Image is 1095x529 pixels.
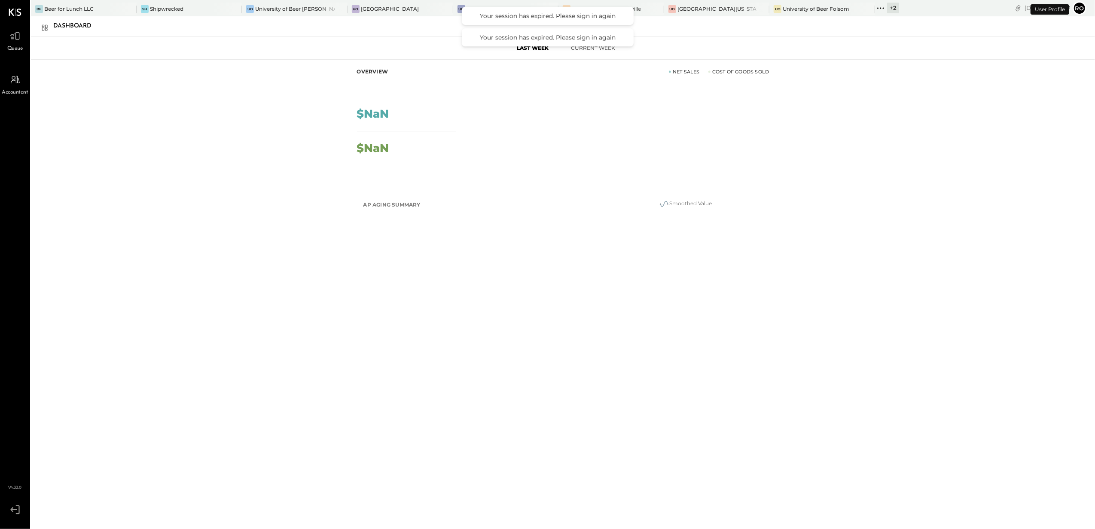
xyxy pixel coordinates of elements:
a: Queue [0,28,30,53]
span: Queue [7,45,23,53]
a: Accountant [0,72,30,97]
div: [GEOGRAPHIC_DATA][US_STATE] [677,5,757,12]
div: University of Beer Folsom [783,5,849,12]
div: Net Sales [669,68,700,75]
h2: AP Aging Summary [363,197,421,213]
div: Uo [458,5,465,13]
div: User Profile [1031,4,1069,15]
div: Bf [35,5,43,13]
div: Overview [357,68,388,75]
div: Your session has expired. Please sign in again [470,12,625,20]
button: Last Week [503,41,563,55]
div: Cost of Goods Sold [708,68,769,75]
div: Sh [141,5,149,13]
div: Dashboard [53,19,100,33]
div: Beer for Lunch LLC [44,5,94,12]
button: Current Week [563,41,623,55]
div: copy link [1014,3,1022,12]
div: $NaN [357,143,389,154]
div: [GEOGRAPHIC_DATA] [361,5,419,12]
div: Uo [352,5,360,13]
div: Shipwrecked [150,5,183,12]
div: Uo [246,5,254,13]
div: $NaN [357,108,389,119]
div: University of Beer Rocklin [467,5,533,12]
div: [DATE] [1025,4,1071,12]
div: Uo [563,5,570,13]
div: Uo [668,5,676,13]
div: University of Beer Vacaville [572,5,641,12]
div: Smoothed Value [600,199,772,209]
span: Accountant [2,89,28,97]
div: University of Beer [PERSON_NAME] [255,5,335,12]
div: Uo [774,5,781,13]
div: Your session has expired. Please sign in again [470,33,625,41]
div: + 2 [887,3,899,13]
button: ro [1073,1,1086,15]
